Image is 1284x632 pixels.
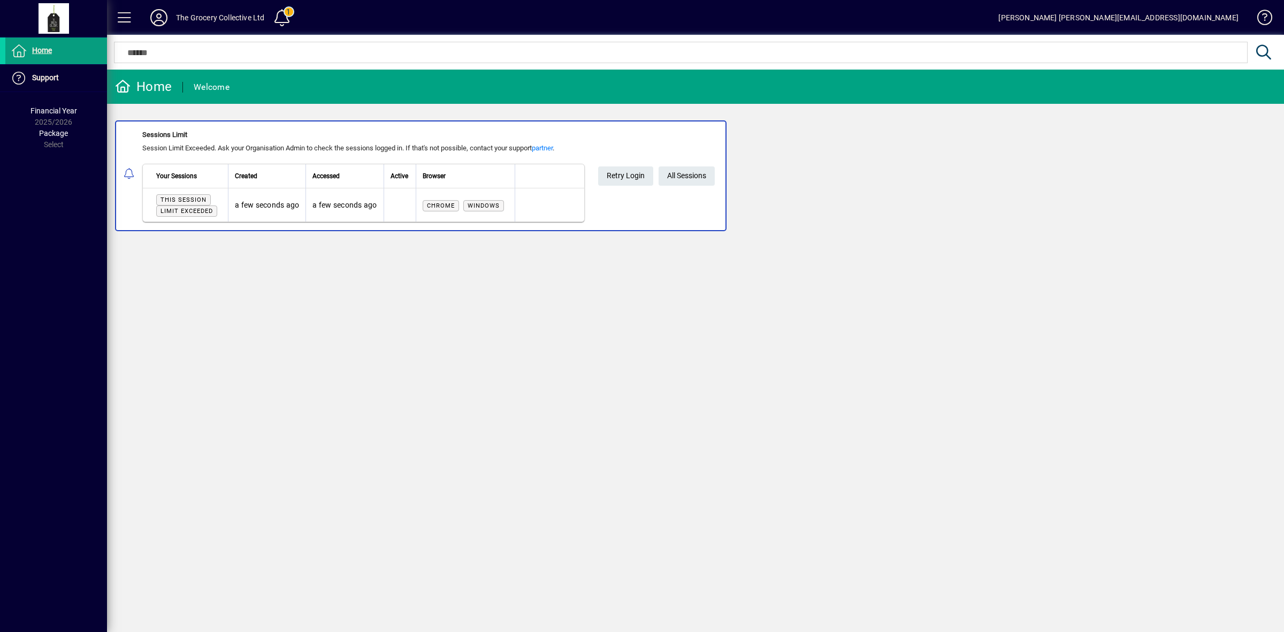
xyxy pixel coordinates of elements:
[107,120,1284,231] app-alert-notification-menu-item: Sessions Limit
[156,170,197,182] span: Your Sessions
[160,196,207,203] span: This session
[115,78,172,95] div: Home
[305,188,383,222] td: a few seconds ago
[176,9,265,26] div: The Grocery Collective Ltd
[228,188,305,222] td: a few seconds ago
[30,106,77,115] span: Financial Year
[142,130,585,140] div: Sessions Limit
[391,170,408,182] span: Active
[312,170,340,182] span: Accessed
[160,208,213,215] span: Limit exceeded
[532,144,553,152] a: partner
[39,129,68,138] span: Package
[142,8,176,27] button: Profile
[32,73,59,82] span: Support
[1249,2,1271,37] a: Knowledge Base
[468,202,500,209] span: Windows
[998,9,1239,26] div: [PERSON_NAME] [PERSON_NAME][EMAIL_ADDRESS][DOMAIN_NAME]
[142,143,585,154] div: Session Limit Exceeded. Ask your Organisation Admin to check the sessions logged in. If that's no...
[423,170,446,182] span: Browser
[659,166,715,186] a: All Sessions
[667,167,706,185] span: All Sessions
[427,202,455,209] span: Chrome
[5,65,107,92] a: Support
[235,170,257,182] span: Created
[194,79,230,96] div: Welcome
[598,166,653,186] button: Retry Login
[607,167,645,185] span: Retry Login
[32,46,52,55] span: Home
